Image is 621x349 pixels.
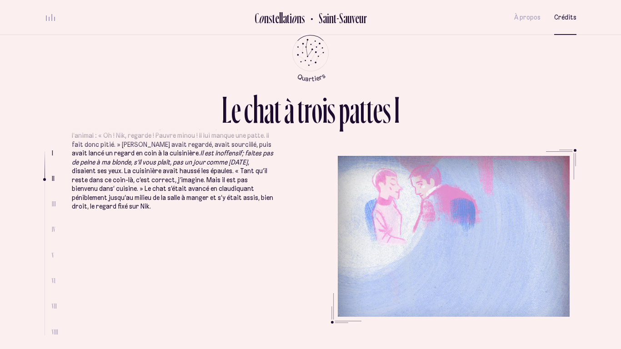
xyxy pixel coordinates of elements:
[373,91,383,129] div: e
[52,149,53,157] span: I
[301,10,305,25] div: s
[327,91,336,129] div: s
[72,114,274,211] p: Ce jour-là, la clientèle du restaurant se résumait à un couple. C’est sans doute l’exclamation de...
[305,10,367,25] button: Retour au Quartier
[394,91,400,129] div: I
[554,7,576,28] button: Crédits
[554,14,576,21] span: Crédits
[52,225,55,233] span: IV
[290,10,292,25] div: i
[259,10,264,25] div: o
[274,91,281,129] div: t
[279,10,281,25] div: l
[312,91,322,129] div: o
[304,91,312,129] div: r
[253,91,264,129] div: h
[281,10,283,25] div: l
[284,35,337,82] button: Retour au menu principal
[45,13,56,22] button: volume audio
[244,91,253,129] div: c
[272,10,275,25] div: t
[322,91,327,129] div: i
[284,91,294,129] div: à
[297,10,301,25] div: n
[52,200,56,208] span: III
[383,91,391,129] div: s
[339,91,350,129] div: p
[350,91,360,129] div: a
[296,71,326,83] tspan: Quartiers
[72,149,273,166] em: Il est inoffensif; faites pas de peine à ma blonde, s’il vous plaît, pas un jour comme [DATE]
[297,91,304,129] div: t
[283,10,287,25] div: a
[255,10,259,25] div: C
[360,91,366,129] div: t
[312,10,367,25] h2: Saint-Sauveur
[275,10,279,25] div: e
[366,91,373,129] div: t
[269,10,272,25] div: s
[231,91,241,129] div: e
[52,251,54,259] span: V
[222,91,231,129] div: L
[514,7,541,28] button: À propos
[52,328,58,336] span: VIII
[52,302,57,310] span: VII
[264,91,274,129] div: a
[287,10,290,25] div: t
[291,10,297,25] div: o
[264,10,269,25] div: n
[514,14,541,21] span: À propos
[52,174,55,182] span: II
[52,277,55,284] span: VI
